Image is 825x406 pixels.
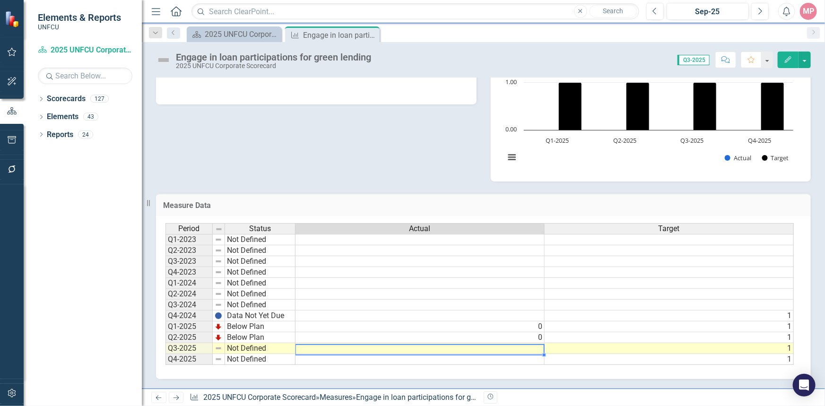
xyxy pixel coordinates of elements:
button: Show Actual [725,154,751,162]
td: 0 [295,321,545,332]
td: 1 [545,343,794,354]
td: Q4-2025 [165,354,213,365]
td: 1 [545,311,794,321]
div: 127 [90,95,109,103]
td: Q3-2024 [165,300,213,311]
div: Engage in loan participations for green lending [303,29,377,41]
td: 0 [295,332,545,343]
small: UNFCU [38,23,121,31]
td: Not Defined [225,256,295,267]
span: Target [659,225,680,233]
img: 8DAGhfEEPCf229AAAAAElFTkSuQmCC [215,279,222,287]
img: 8DAGhfEEPCf229AAAAAElFTkSuQmCC [215,247,222,254]
td: Q4-2023 [165,267,213,278]
td: Not Defined [225,289,295,300]
div: 43 [83,113,98,121]
input: Search ClearPoint... [191,3,639,20]
button: Search [590,5,637,18]
path: Q3-2025, 1. Target. [693,82,716,130]
span: Q3-2025 [677,55,710,65]
div: » » [190,392,476,403]
td: Not Defined [225,278,295,289]
a: 2025 UNFCU Corporate Balanced Scorecard [189,28,279,40]
img: 8DAGhfEEPCf229AAAAAElFTkSuQmCC [215,258,222,265]
div: Chart. Highcharts interactive chart. [500,30,802,172]
td: Q3-2023 [165,256,213,267]
td: Not Defined [225,245,295,256]
text: Q2-2025 [613,136,636,145]
td: Q3-2025 [165,343,213,354]
td: Not Defined [225,267,295,278]
button: Sep-25 [667,3,749,20]
img: 8DAGhfEEPCf229AAAAAElFTkSuQmCC [215,225,223,233]
h3: Measure Data [163,201,804,210]
a: Reports [47,130,73,140]
img: Not Defined [156,52,171,68]
text: Q4-2025 [748,136,771,145]
text: 1.00 [505,78,517,86]
td: Not Defined [225,234,295,245]
td: Data Not Yet Due [225,311,295,321]
button: Show Target [762,154,789,162]
td: Q4-2024 [165,311,213,321]
a: Scorecards [47,94,86,104]
td: Not Defined [225,354,295,365]
div: 24 [78,130,93,138]
img: 8DAGhfEEPCf229AAAAAElFTkSuQmCC [215,268,222,276]
div: Open Intercom Messenger [793,374,816,397]
td: Q1-2023 [165,234,213,245]
button: MP [800,3,817,20]
td: 1 [545,332,794,343]
span: Elements & Reports [38,12,121,23]
img: BgCOk07PiH71IgAAAABJRU5ErkJggg== [215,312,222,320]
a: Measures [320,393,352,402]
span: Status [249,225,271,233]
text: 0.00 [505,125,517,133]
svg: Interactive chart [500,30,798,172]
button: View chart menu, Chart [505,150,519,164]
td: 1 [545,321,794,332]
img: TnMDeAgwAPMxUmUi88jYAAAAAElFTkSuQmCC [215,323,222,330]
path: Q1-2025, 1. Target. [558,82,582,130]
a: Elements [47,112,78,122]
img: ClearPoint Strategy [5,11,21,27]
img: 8DAGhfEEPCf229AAAAAElFTkSuQmCC [215,290,222,298]
span: Search [603,7,623,15]
div: 2025 UNFCU Corporate Scorecard [176,62,371,69]
td: 1 [545,354,794,365]
img: TnMDeAgwAPMxUmUi88jYAAAAAElFTkSuQmCC [215,334,222,341]
text: Q3-2025 [680,136,703,145]
td: Q1-2024 [165,278,213,289]
path: Q2-2025, 1. Target. [626,82,649,130]
td: Q2-2023 [165,245,213,256]
div: Sep-25 [670,6,746,17]
img: 8DAGhfEEPCf229AAAAAElFTkSuQmCC [215,301,222,309]
input: Search Below... [38,68,132,84]
span: Period [179,225,200,233]
span: Actual [409,225,431,233]
td: Below Plan [225,321,295,332]
div: 2025 UNFCU Corporate Balanced Scorecard [205,28,279,40]
g: Target, bar series 2 of 2 with 4 bars. [558,82,784,130]
td: Q2-2024 [165,289,213,300]
td: Below Plan [225,332,295,343]
img: 8DAGhfEEPCf229AAAAAElFTkSuQmCC [215,345,222,352]
td: Q2-2025 [165,332,213,343]
path: Q4-2025, 1. Target. [761,82,784,130]
div: Engage in loan participations for green lending [176,52,371,62]
a: 2025 UNFCU Corporate Scorecard [38,45,132,56]
img: 8DAGhfEEPCf229AAAAAElFTkSuQmCC [215,355,222,363]
td: Not Defined [225,300,295,311]
img: 8DAGhfEEPCf229AAAAAElFTkSuQmCC [215,236,222,243]
div: Engage in loan participations for green lending [356,393,512,402]
td: Q1-2025 [165,321,213,332]
text: Q1-2025 [546,136,569,145]
a: 2025 UNFCU Corporate Scorecard [203,393,316,402]
td: Not Defined [225,343,295,354]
